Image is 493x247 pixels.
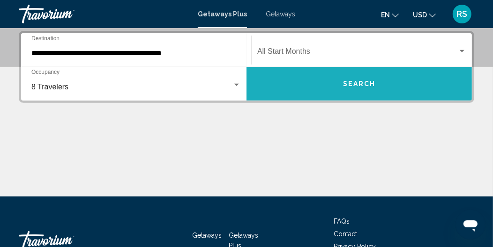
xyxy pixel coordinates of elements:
[198,10,247,18] a: Getaways Plus
[457,9,468,19] span: RS
[343,80,376,88] span: Search
[450,4,474,24] button: User Menu
[381,8,399,22] button: Change language
[456,210,486,240] iframe: Button to launch messaging window
[413,11,427,19] span: USD
[192,232,222,239] a: Getaways
[19,5,188,23] a: Travorium
[21,33,472,101] div: Search widget
[381,11,390,19] span: en
[334,230,357,238] a: Contact
[413,8,436,22] button: Change currency
[334,218,350,225] a: FAQs
[246,67,472,101] button: Search
[266,10,295,18] a: Getaways
[31,83,68,91] span: 8 Travelers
